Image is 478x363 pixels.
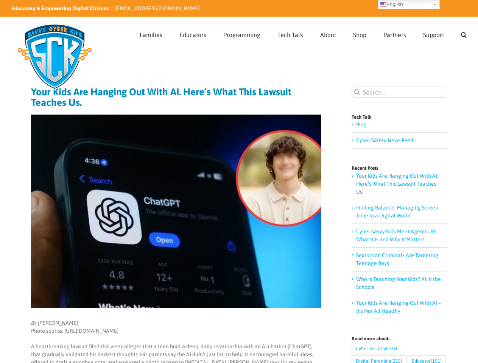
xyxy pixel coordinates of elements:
[179,32,206,38] span: Educators
[320,32,336,38] span: About
[11,5,109,11] i: Educating & Empowering Digital Citizens
[356,252,438,266] a: Sextortion Criminals Are Targeting Teenage Boys
[277,17,303,50] a: Tech Talk
[352,87,363,98] input: Search
[115,5,200,11] a: [EMAIL_ADDRESS][DOMAIN_NAME]
[386,343,397,354] span: (102)
[356,173,438,195] a: Your Kids Are Hanging Out With AI. Here’s What This Lawsuit Teaches Us.
[223,17,260,50] a: Programming
[383,17,406,50] a: Partners
[356,300,441,314] a: Your Kids Are Hanging Out With AI – It’s Not All Healthy
[320,17,336,50] a: About
[356,205,438,219] a: Finding Balance: Managing Screen Time in a Digital World
[353,17,366,50] a: Shop
[356,228,436,242] a: Cyber Savvy Kids Meet Agentic AI: What It Is and Why It Matters
[140,17,467,50] nav: Main Menu
[140,32,162,38] span: Families
[140,17,162,50] a: Families
[223,32,260,38] span: Programming
[356,121,367,127] a: Blog
[356,276,441,290] a: Who Is Teaching Your Kids? AI In the Schools
[383,32,406,38] span: Partners
[179,17,206,50] a: Educators
[423,32,444,38] span: Support
[461,17,467,50] a: Search
[352,166,447,171] h4: Recent Posts
[277,32,303,38] span: Tech Talk
[353,32,366,38] span: Shop
[423,17,444,50] a: Support
[356,137,413,143] a: Cyber Safety News Feed
[31,319,321,335] p: Photo source: [URL][DOMAIN_NAME]
[352,343,401,354] a: Cyber Security (102 items)
[352,115,447,119] h4: Tech Talk
[352,336,447,341] h4: Read more about…
[31,87,321,108] h1: Your Kids Are Hanging Out With AI. Here’s What This Lawsuit Teaches Us.
[31,320,78,326] em: By [PERSON_NAME]
[11,19,98,95] img: Savvy Cyber Kids Logo
[352,87,447,98] input: Search...
[380,2,386,8] img: en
